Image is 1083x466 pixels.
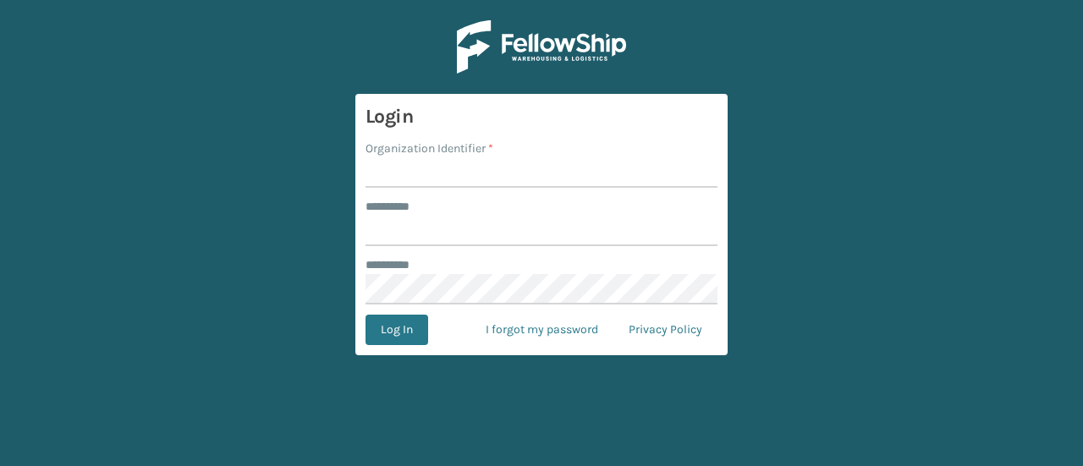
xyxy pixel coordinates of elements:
[366,315,428,345] button: Log In
[470,315,613,345] a: I forgot my password
[366,104,717,129] h3: Login
[613,315,717,345] a: Privacy Policy
[366,140,493,157] label: Organization Identifier
[457,20,626,74] img: Logo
